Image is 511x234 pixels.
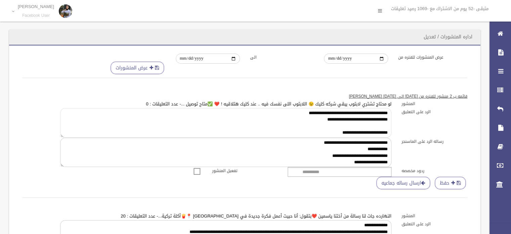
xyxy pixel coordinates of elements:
[146,100,391,108] a: لو محتاج تشتري لابتوب يبقي شركه كليك 😉 اللابتوب اللى نفسك فيه .. عند كليك هتلاقيه ! ❤️ ✅متاح توصي...
[245,54,319,61] label: الى
[396,220,472,228] label: الرد على التعليق
[396,138,472,145] label: رساله الرد على الماسنجر
[396,167,472,174] label: ردود مخصصه
[18,13,54,18] small: Facebook User
[416,30,480,43] header: اداره المنشورات / تعديل
[207,167,283,174] label: تفعيل المنشور
[396,108,472,115] label: الرد على التعليق
[396,212,472,220] label: المنشور
[18,4,54,9] p: [PERSON_NAME]
[111,62,164,74] button: عرض المنشورات
[121,212,391,220] a: النهارده جات لنا رسالة من أختنا ياسمين ❤️بتقول: أنا حبيت أعمل فكرة جديدة في [GEOGRAPHIC_DATA] 📍🍟أ...
[393,54,467,61] label: عرض المنشورات للفتره من
[396,100,472,107] label: المنشور
[435,177,466,189] button: حفظ
[376,177,430,189] a: ارسال رساله جماعيه
[349,93,467,100] u: قائمه ب 2 منشور للفتره من [DATE] الى [DATE] [PERSON_NAME]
